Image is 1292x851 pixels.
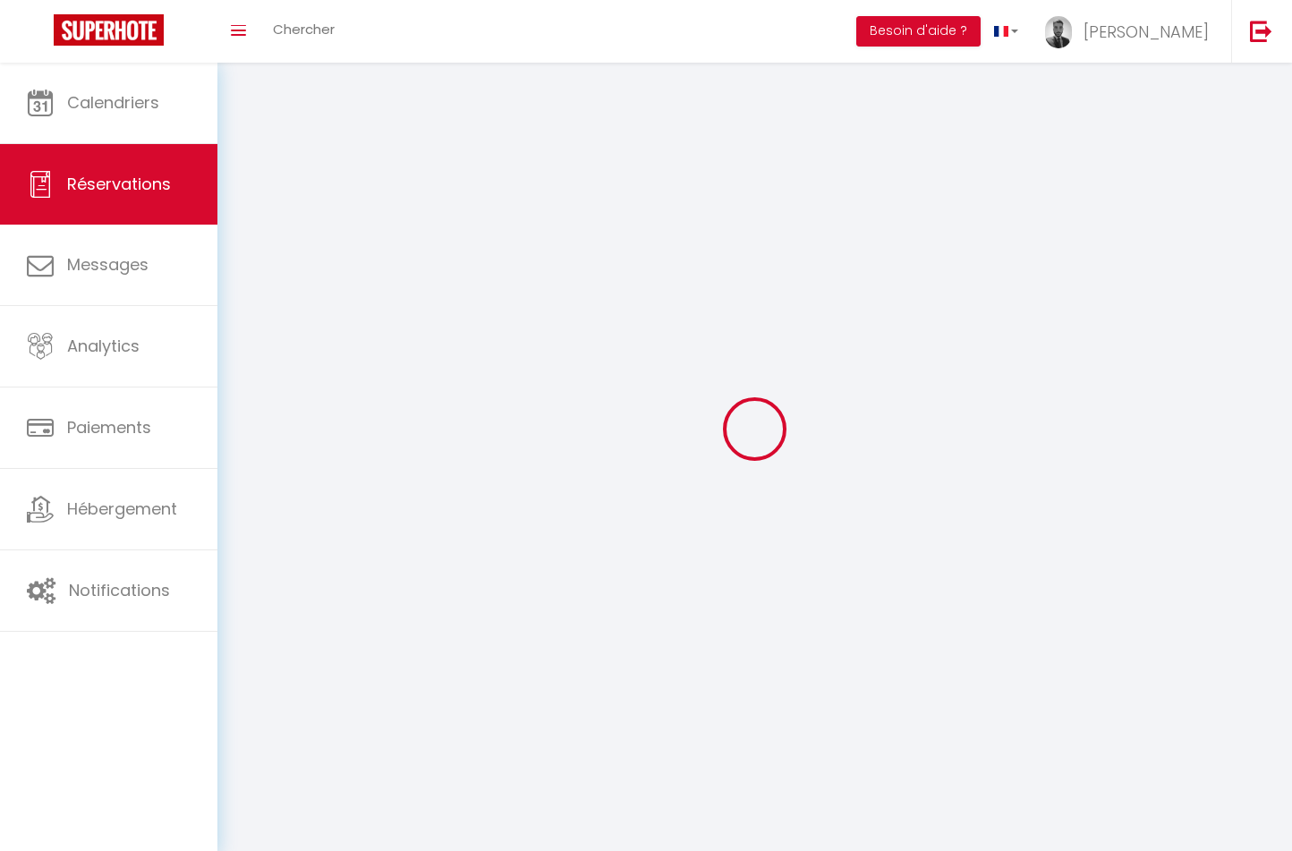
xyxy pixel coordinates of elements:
[1045,16,1072,48] img: ...
[1250,20,1272,42] img: logout
[856,16,981,47] button: Besoin d'aide ?
[273,20,335,38] span: Chercher
[14,7,68,61] button: Ouvrir le widget de chat LiveChat
[67,253,149,276] span: Messages
[67,498,177,520] span: Hébergement
[54,14,164,46] img: Super Booking
[67,173,171,195] span: Réservations
[67,91,159,114] span: Calendriers
[67,416,151,438] span: Paiements
[67,335,140,357] span: Analytics
[1084,21,1209,43] span: [PERSON_NAME]
[69,579,170,601] span: Notifications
